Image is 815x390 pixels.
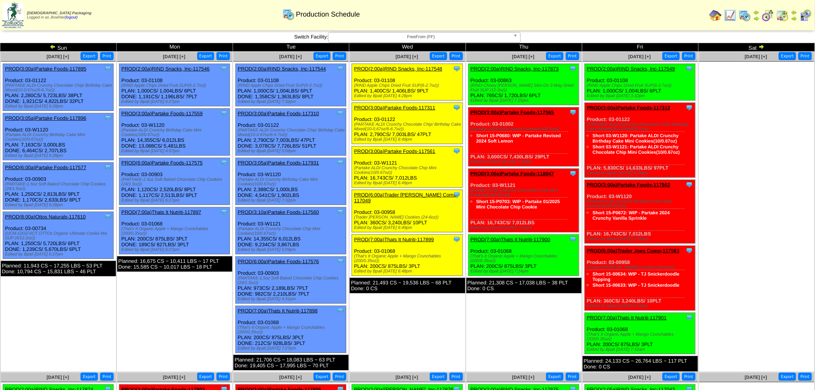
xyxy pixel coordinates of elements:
img: Tooltip [337,307,344,314]
a: Short 15-P0680: WIP - Partake Revised 2024 Soft Lemon [476,133,561,144]
div: Planned: 21,706 CS ~ 18,083 LBS ~ 63 PLT Done: 19,405 CS ~ 17,995 LBS ~ 70 PLT [233,355,349,370]
div: (Partake ALDI Crunchy Chocolate Chip Mini Cookies(10/0.67oz)) [354,166,462,175]
div: Edited by Bpali [DATE] 6:49pm [354,225,462,230]
div: Edited by Bpali [DATE] 7:25pm [471,160,579,164]
div: Product: 03-01108 PLAN: 1,400CS / 1,406LBS / 9PLT [352,64,463,101]
div: (Partake 2024 Soft Lemon Cookies (6/5.5oz)) [471,127,579,131]
img: arrowright.gif [753,15,760,22]
div: (That's It Organic Apple + Mango Crunchables (200/0.35oz)) [587,332,695,341]
img: Tooltip [569,65,577,72]
span: [DATE] [+] [745,54,767,59]
div: (That's It Organic Apple + Mango Crunchables (200/0.35oz)) [354,254,462,263]
img: Tooltip [104,163,112,171]
div: Edited by Bpali [DATE] 7:24pm [471,269,579,274]
button: Print [449,52,463,60]
a: [DATE] [+] [279,54,302,59]
a: [DATE] [+] [163,54,185,59]
div: Product: 03-00903 PLAN: 1,120CS / 2,520LBS / 8PLT DONE: 1,117CS / 2,513LBS / 8PLT [119,158,230,205]
img: calendarprod.gif [282,8,295,20]
div: Edited by Bpali [DATE] 4:57pm [121,149,230,153]
div: (PARTAKE-1.5oz Soft Baked Chocolate Chip Cookies (24/1.5oz)) [121,177,230,187]
button: Export [779,373,796,381]
a: [DATE] [+] [279,375,302,380]
td: Tue [233,43,349,52]
div: (That's It Organic Apple + Mango Crunchables (200/0.35oz)) [238,325,346,335]
div: (Partake ALDI Crunchy Chocolate Chip Mini Cookies(10/0.67oz)) [238,227,346,236]
div: Edited by Bpali [DATE] 3:15pm [587,237,695,241]
div: (Partake ALDI Crunchy Birthday Cake Mini Cookies(10/0.67oz)) [238,177,346,187]
a: [DATE] [+] [745,375,767,380]
span: [DATE] [+] [396,375,418,380]
div: Edited by Bpali [DATE] 6:27pm [121,198,230,203]
a: PROD(3:00a)Partake Foods-117562 [587,182,671,188]
div: (UCM-12OZ-6CT OTTOs Organic Ultimate Cookie Mix SUP (6/12.2oz)) [5,231,113,240]
span: [DATE] [+] [47,54,69,59]
a: PROD(6:00a)Partake Foods-117577 [5,165,86,170]
div: (RIND Apple Chips Dried Fruit SUP(6-2.7oz)) [354,83,462,88]
div: Edited by Bpali [DATE] 4:31pm [238,297,346,301]
a: [DATE] [+] [396,54,418,59]
a: Short 03-W1121: Partake ALDI Crunchy Chocolate Chip Mini Cookies(10/0.67oz) [593,144,680,155]
div: Edited by Bpali [DATE] 4:28pm [354,94,462,98]
a: PROD(7:00a)Thats It Nutriti-117899 [354,237,434,242]
div: (RIND Apple Chips Dried Fruit SUP(6-2.7oz)) [121,83,230,88]
div: Edited by Bpali [DATE] 6:27pm [121,247,230,252]
div: Product: 03-W1120 PLAN: 2,388CS / 1,000LBS DONE: 4,541CS / 1,902LBS [236,158,346,205]
a: [DATE] [+] [47,375,69,380]
div: (RIND Apple Chips Dried Fruit SUP(6-2.7oz)) [587,83,695,88]
a: PROD(7:00a)Thats It Nutriti-117897 [121,209,201,215]
img: arrowleft.gif [791,9,797,15]
img: Tooltip [453,147,461,155]
div: (Trader [PERSON_NAME] Cookies (24-6oz)) [587,265,695,270]
div: Product: 03-W1121 PLAN: 14,355CS / 6,012LBS DONE: 9,234CS / 3,867LBS [236,207,346,254]
a: (logout) [65,15,78,20]
img: line_graph.gif [724,9,736,22]
img: Tooltip [104,114,112,122]
div: Edited by Bpali [DATE] 6:27pm [5,252,113,257]
div: Product: 03-01068 PLAN: 200CS / 875LBS / 3PLT DONE: 189CS / 827LBS / 3PLT [119,207,230,254]
button: Print [449,373,463,381]
td: Sun [0,43,117,52]
div: Edited by Bpali [DATE] 6:28pm [5,203,113,207]
div: Edited by Bpali [DATE] 7:32pm [238,99,346,104]
img: Tooltip [337,109,344,117]
div: (PARTAKE ALDI Crunchy Chocolate Chip/ Birthday Cake Mixed(10-0.67oz/6-6.7oz)) [587,122,695,131]
div: Edited by Bpali [DATE] 6:28pm [5,104,113,109]
div: Edited by Bpali [DATE] 6:48pm [354,269,462,274]
img: Tooltip [686,247,693,254]
div: (RIND Apple Chips Dried Fruit SUP(6-2.7oz)) [238,83,346,88]
a: Short 15-00633: WIP - TJ Snickerdoodle [593,282,680,288]
div: Edited by Bpali [DATE] 7:32pm [238,198,346,203]
a: PROD(3:05a)Partake Foods-117931 [238,160,319,166]
div: Product: 03-00734 PLAN: 1,250CS / 5,720LBS / 6PLT DONE: 1,239CS / 5,670LBS / 6PLT [3,212,114,259]
button: Print [100,373,114,381]
img: Tooltip [686,181,693,188]
a: PROD(7:00a)Thats It Nutriti-117898 [238,308,317,314]
div: (RIND-Chewy [PERSON_NAME] Skin-On 3-Way Dried Fruit SUP (12-3oz)) [471,83,579,92]
img: arrowright.gif [791,15,797,22]
div: Product: 03-W1121 PLAN: 16,743CS / 7,012LBS [468,169,579,232]
a: PROD(2:00a)RIND Snacks, Inc-117544 [238,66,326,72]
div: Product: 03-01122 PLAN: 5,830CS / 14,633LBS / 97PLT [585,103,695,178]
img: Tooltip [220,65,228,72]
div: Product: 03-00958 PLAN: 360CS / 3,240LBS / 10PLT [352,190,463,232]
div: Edited by Bpali [DATE] 6:27pm [121,99,230,104]
a: PROD(7:00a)Thats It Nutriti-117901 [587,315,667,321]
button: Print [798,373,812,381]
div: Planned: 11,943 CS ~ 17,255 LBS ~ 53 PLT Done: 10,794 CS ~ 15,831 LBS ~ 46 PLT [1,261,116,276]
span: [DATE] [+] [629,54,651,59]
img: calendarblend.gif [762,9,774,22]
img: Tooltip [686,65,693,72]
div: Edited by Bpali [DATE] 9:24pm [587,171,695,175]
div: Product: 03-01068 PLAN: 200CS / 875LBS / 3PLT [352,235,463,276]
button: Export [662,52,680,60]
div: Edited by Bpali [DATE] 5:09pm [238,247,346,252]
button: Print [333,373,346,381]
a: Short 15-P0672: WIP - Partake 2024 Crunchy Vanilla Sprinkle [593,210,670,221]
div: Product: 03-W1121 PLAN: 16,743CS / 7,012LBS [352,146,463,188]
div: (PARTAKE ALDI Crunchy Chocolate Chip/ Birthday Cake Mixed(10-0.67oz/6-6.7oz)) [354,122,462,131]
td: Wed [349,43,466,52]
div: (PARTAKE ALDI Crunchy Chocolate Chip/ Birthday Cake Mixed(10-0.67oz/6-6.7oz)) [238,128,346,137]
div: Product: 03-W1120 PLAN: 14,355CS / 6,012LBS DONE: 13,088CS / 5,481LBS [119,109,230,156]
